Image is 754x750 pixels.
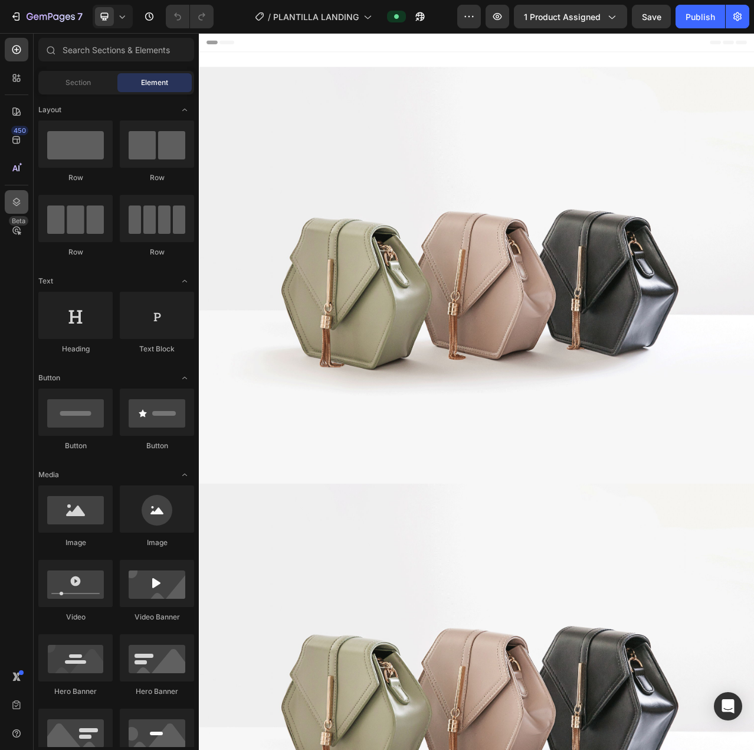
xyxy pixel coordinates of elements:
[38,441,113,451] div: Button
[38,276,53,286] span: Text
[199,33,754,750] iframe: Design area
[9,216,28,226] div: Beta
[38,38,194,61] input: Search Sections & Elements
[120,612,194,622] div: Video Banner
[38,105,61,115] span: Layout
[714,692,742,720] div: Open Intercom Messenger
[38,686,113,697] div: Hero Banner
[38,247,113,257] div: Row
[5,5,88,28] button: 7
[38,373,60,383] span: Button
[38,172,113,183] div: Row
[676,5,725,28] button: Publish
[632,5,671,28] button: Save
[175,100,194,119] span: Toggle open
[524,11,601,23] span: 1 product assigned
[120,537,194,548] div: Image
[120,441,194,451] div: Button
[175,465,194,484] span: Toggle open
[11,126,28,135] div: 450
[38,537,113,548] div: Image
[120,686,194,697] div: Hero Banner
[65,77,91,88] span: Section
[38,469,59,480] span: Media
[38,344,113,354] div: Heading
[77,9,83,24] p: 7
[642,12,661,22] span: Save
[175,272,194,291] span: Toggle open
[141,77,168,88] span: Element
[120,172,194,183] div: Row
[268,11,271,23] span: /
[120,344,194,354] div: Text Block
[686,11,715,23] div: Publish
[166,5,214,28] div: Undo/Redo
[273,11,359,23] span: PLANTILLA LANDING
[120,247,194,257] div: Row
[38,612,113,622] div: Video
[175,369,194,387] span: Toggle open
[514,5,627,28] button: 1 product assigned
